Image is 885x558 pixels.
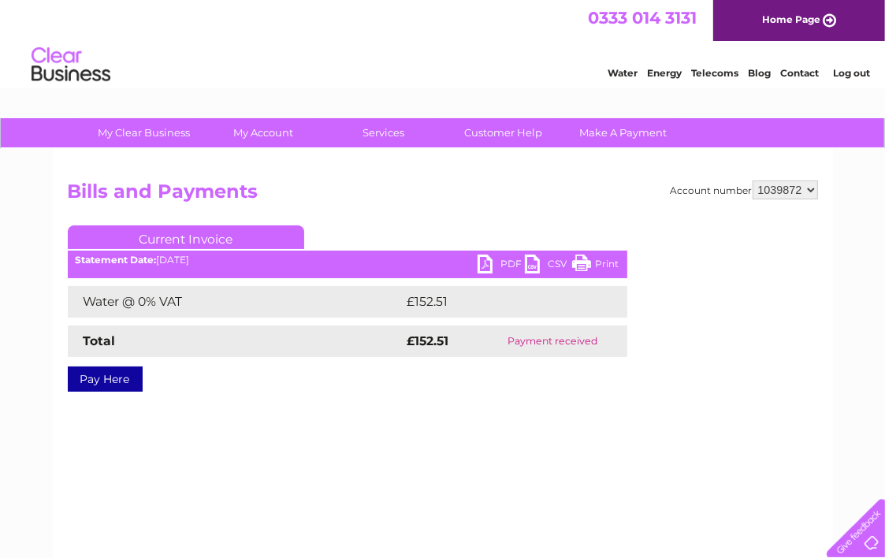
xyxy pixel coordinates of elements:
a: Telecoms [691,67,738,79]
a: CSV [525,255,572,277]
strong: Total [84,333,116,348]
a: Blog [748,67,771,79]
a: Current Invoice [68,225,304,249]
a: Contact [780,67,819,79]
td: Payment received [478,325,627,357]
img: logo.png [31,41,111,89]
a: Log out [833,67,870,79]
a: Customer Help [438,118,568,147]
a: My Clear Business [79,118,209,147]
a: PDF [478,255,525,277]
h2: Bills and Payments [68,180,818,210]
a: Make A Payment [558,118,688,147]
a: Services [318,118,448,147]
a: Energy [647,67,682,79]
div: Account number [671,180,818,199]
strong: £152.51 [407,333,449,348]
td: Water @ 0% VAT [68,286,403,318]
b: Statement Date: [76,254,157,266]
div: [DATE] [68,255,627,266]
a: Pay Here [68,366,143,392]
a: My Account [199,118,329,147]
a: 0333 014 3131 [588,8,697,28]
td: £152.51 [403,286,597,318]
a: Print [572,255,619,277]
div: Clear Business is a trading name of Verastar Limited (registered in [GEOGRAPHIC_DATA] No. 3667643... [71,9,816,76]
a: Water [608,67,638,79]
